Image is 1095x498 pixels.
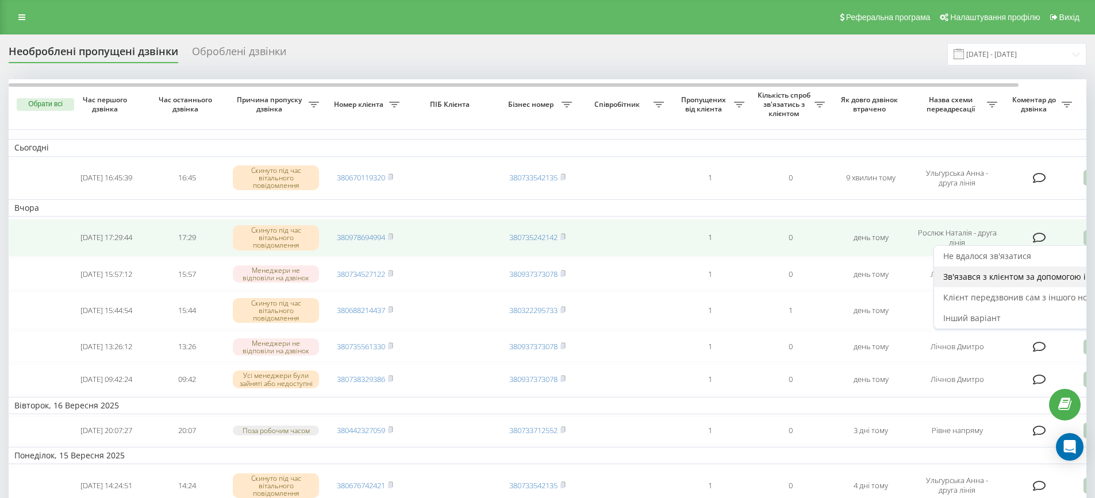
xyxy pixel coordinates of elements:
td: 17:29 [147,219,227,257]
div: Скинуто під час вітального повідомлення [233,225,319,250]
td: 1 [670,416,750,445]
td: 09:42 [147,364,227,395]
div: Менеджери не відповіли на дзвінок [233,265,319,283]
a: 380735561330 [337,341,385,352]
span: Пропущених від клієнта [675,95,734,113]
td: Ульгурська Анна - друга лінія [911,159,1003,197]
div: Скинуто під час вітального повідомлення [233,165,319,191]
span: Номер клієнта [331,100,389,109]
td: 1 [670,219,750,257]
a: 380937373078 [509,341,558,352]
a: 380676742421 [337,480,385,491]
td: 0 [750,331,831,362]
div: Оброблені дзвінки [192,45,286,63]
td: Рослюк Наталія - друга лінія [911,219,1003,257]
span: Причина пропуску дзвінка [233,95,309,113]
td: 0 [750,259,831,289]
span: Налаштування профілю [950,13,1040,22]
span: Не вдалося зв'язатися [943,250,1031,261]
a: 380735242142 [509,232,558,242]
span: Реферальна програма [846,13,931,22]
div: Поза робочим часом [233,426,319,435]
td: 16:45 [147,159,227,197]
div: Скинуто під час вітального повідомлення [233,298,319,323]
td: 1 [670,159,750,197]
a: 380937373078 [509,269,558,279]
td: [DATE] 13:26:12 [66,331,147,362]
td: Лічнов Дмитро [911,259,1003,289]
a: 380978694994 [337,232,385,242]
span: Як довго дзвінок втрачено [840,95,902,113]
div: Менеджери не відповіли на дзвінок [233,338,319,356]
a: 380688214437 [337,305,385,315]
td: 0 [750,219,831,257]
td: 0 [750,159,831,197]
span: Коментар до дзвінка [1009,95,1062,113]
td: [DATE] 16:45:39 [66,159,147,197]
td: 1 [750,292,831,330]
span: Співробітник [583,100,654,109]
td: [DATE] 15:44:54 [66,292,147,330]
div: Усі менеджери були зайняті або недоступні [233,370,319,388]
span: ПІБ Клієнта [415,100,487,109]
a: 380442327059 [337,425,385,435]
td: 0 [750,364,831,395]
td: 0 [750,416,831,445]
span: Вихід [1059,13,1079,22]
td: IVR [911,292,1003,330]
td: 9 хвилин тому [831,159,911,197]
td: 20:07 [147,416,227,445]
td: день тому [831,364,911,395]
a: 380733542135 [509,172,558,183]
td: 3 дні тому [831,416,911,445]
td: [DATE] 15:57:12 [66,259,147,289]
td: день тому [831,292,911,330]
span: Назва схеми переадресації [917,95,987,113]
span: Час останнього дзвінка [156,95,218,113]
td: 1 [670,292,750,330]
button: Обрати всі [17,98,74,111]
td: 1 [670,259,750,289]
div: Необроблені пропущені дзвінки [9,45,178,63]
a: 380937373078 [509,374,558,384]
span: Час першого дзвінка [75,95,137,113]
td: [DATE] 20:07:27 [66,416,147,445]
span: Бізнес номер [503,100,562,109]
td: день тому [831,219,911,257]
td: день тому [831,331,911,362]
td: 15:57 [147,259,227,289]
td: 1 [670,364,750,395]
a: 380738329386 [337,374,385,384]
td: 13:26 [147,331,227,362]
a: 380733542135 [509,480,558,491]
td: [DATE] 17:29:44 [66,219,147,257]
span: Кількість спроб зв'язатись з клієнтом [756,91,814,118]
td: Лічнов Дмитро [911,364,1003,395]
td: 1 [670,331,750,362]
a: 380734527122 [337,269,385,279]
td: Лічнов Дмитро [911,331,1003,362]
td: Рівне напряму [911,416,1003,445]
td: [DATE] 09:42:24 [66,364,147,395]
div: Open Intercom Messenger [1056,433,1084,461]
td: день тому [831,259,911,289]
a: 380322295733 [509,305,558,315]
td: 15:44 [147,292,227,330]
a: 380670119320 [337,172,385,183]
a: 380733712552 [509,425,558,435]
span: Інший варіант [943,312,1001,323]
